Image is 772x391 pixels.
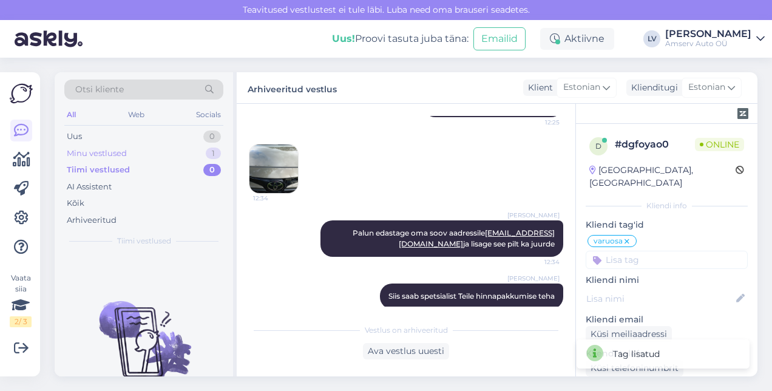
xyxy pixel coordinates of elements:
[665,39,751,49] div: Amserv Auto OÜ
[67,181,112,193] div: AI Assistent
[203,131,221,143] div: 0
[586,326,672,342] div: Küsi meiliaadressi
[563,81,600,94] span: Estonian
[248,80,337,96] label: Arhiveeritud vestlus
[67,214,117,226] div: Arhiveeritud
[249,144,298,193] img: Attachment
[117,236,171,246] span: Tiimi vestlused
[615,137,695,152] div: # dgfoyao0
[126,107,147,123] div: Web
[507,274,560,283] span: [PERSON_NAME]
[253,194,299,203] span: 12:34
[586,292,734,305] input: Lisa nimi
[626,81,678,94] div: Klienditugi
[514,118,560,127] span: 12:25
[586,251,748,269] input: Lisa tag
[64,107,78,123] div: All
[586,313,748,326] p: Kliendi email
[332,33,355,44] b: Uus!
[594,237,623,245] span: varuosa
[688,81,725,94] span: Estonian
[473,27,526,50] button: Emailid
[67,164,130,176] div: Tiimi vestlused
[388,291,555,301] span: Siis saab spetsialist Teile hinnapakkumise teha
[10,273,32,327] div: Vaata siia
[514,257,560,267] span: 12:34
[55,279,233,389] img: No chats
[363,343,449,359] div: Ava vestlus uuesti
[67,131,82,143] div: Uus
[10,316,32,327] div: 2 / 3
[586,200,748,211] div: Kliendi info
[353,228,555,248] span: Palun edastage oma soov aadressile ja lisage see pilt ka juurde
[586,219,748,231] p: Kliendi tag'id
[613,348,660,361] div: Tag lisatud
[75,83,124,96] span: Otsi kliente
[67,148,127,160] div: Minu vestlused
[643,30,660,47] div: LV
[194,107,223,123] div: Socials
[595,141,601,151] span: d
[695,138,744,151] span: Online
[589,164,736,189] div: [GEOGRAPHIC_DATA], [GEOGRAPHIC_DATA]
[332,32,469,46] div: Proovi tasuta juba täna:
[523,81,553,94] div: Klient
[67,197,84,209] div: Kõik
[203,164,221,176] div: 0
[665,29,751,39] div: [PERSON_NAME]
[586,274,748,287] p: Kliendi nimi
[206,148,221,160] div: 1
[540,28,614,50] div: Aktiivne
[507,211,560,220] span: [PERSON_NAME]
[365,325,448,336] span: Vestlus on arhiveeritud
[737,108,748,119] img: zendesk
[10,82,33,105] img: Askly Logo
[665,29,765,49] a: [PERSON_NAME]Amserv Auto OÜ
